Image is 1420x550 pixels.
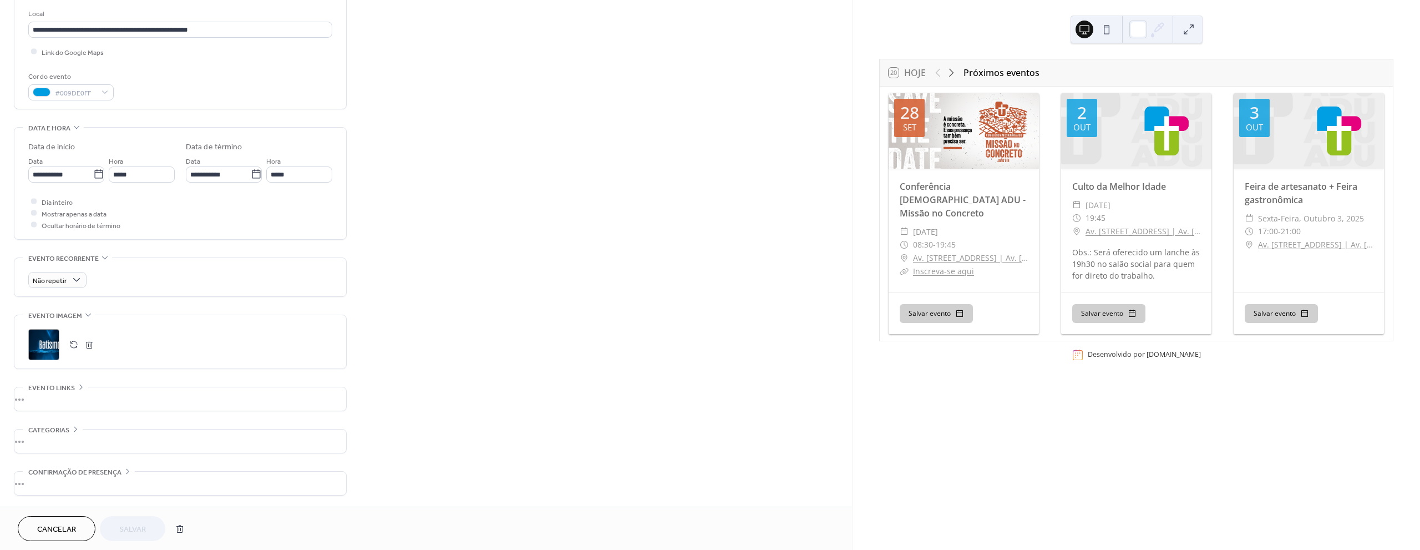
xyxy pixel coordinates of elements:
[28,467,121,478] span: CONFIRMAÇÃO DE PRESENÇA
[42,47,104,58] span: Link do Google Maps
[900,238,909,251] div: ​
[1245,304,1318,323] button: Salvar evento
[1250,104,1259,121] div: 3
[14,430,346,453] div: •••
[266,155,281,167] span: Hora
[1258,212,1364,225] span: sexta-feira, outubro 3, 2025
[1245,225,1254,238] div: ​
[42,208,106,220] span: Mostrar apenas a data
[1147,350,1201,360] a: [DOMAIN_NAME]
[1072,304,1145,323] button: Salvar evento
[1245,238,1254,251] div: ​
[933,238,936,251] span: -
[186,155,200,167] span: Data
[1086,225,1200,238] a: Av. [STREET_ADDRESS] | Av. [PERSON_NAME], 3121 - Pirituba
[1077,104,1087,121] div: 2
[42,220,120,231] span: Ocultar horário de término
[903,123,916,132] div: set
[900,265,909,278] div: ​
[1086,211,1105,225] span: 19:45
[963,66,1039,79] div: Próximos eventos
[1061,246,1211,281] div: Obs.: Será oferecido um lanche às 19h30 no salão social para quem for direto do trabalho.
[14,472,346,495] div: •••
[936,238,956,251] span: 19:45
[900,304,973,323] button: Salvar evento
[900,180,1026,219] a: Conferência [DEMOGRAPHIC_DATA] ADU - Missão no Concreto
[28,155,43,167] span: Data
[109,155,123,167] span: Hora
[913,266,974,276] a: Inscreva-se aqui
[28,8,330,20] div: Local
[28,329,59,360] div: ;
[28,253,99,265] span: Evento recorrente
[28,425,69,436] span: Categorias
[900,104,919,121] div: 28
[1281,225,1301,238] span: 21:00
[1072,225,1081,238] div: ​
[1072,199,1081,212] div: ​
[1086,199,1110,212] span: [DATE]
[14,387,346,411] div: •••
[1061,180,1211,193] div: Culto da Melhor Idade
[28,310,82,322] span: Evento imagem
[913,238,933,251] span: 08:30
[55,87,96,99] span: #009DE0FF
[28,142,75,153] div: Data de início
[1234,180,1384,206] div: Feira de artesanato + Feira gastronômica
[1245,212,1254,225] div: ​
[1246,123,1263,132] div: out
[42,196,73,208] span: Dia inteiro
[33,274,67,287] span: Não repetir
[37,524,76,536] span: Cancelar
[1258,238,1373,251] a: Av. [STREET_ADDRESS] | Av. [PERSON_NAME], 3121 - Pirituba
[28,71,111,83] div: Cor do evento
[913,225,938,239] span: [DATE]
[1278,225,1281,238] span: -
[186,142,242,153] div: Data de término
[28,382,75,394] span: Evento links
[1258,225,1278,238] span: 17:00
[913,251,1028,265] a: Av. [STREET_ADDRESS] | Av. [PERSON_NAME], 3121 - Pirituba
[28,123,70,134] span: Data e hora
[1088,350,1201,360] div: Desenvolvido por
[1073,123,1091,132] div: out
[1072,211,1081,225] div: ​
[18,516,95,541] button: Cancelar
[900,225,909,239] div: ​
[900,251,909,265] div: ​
